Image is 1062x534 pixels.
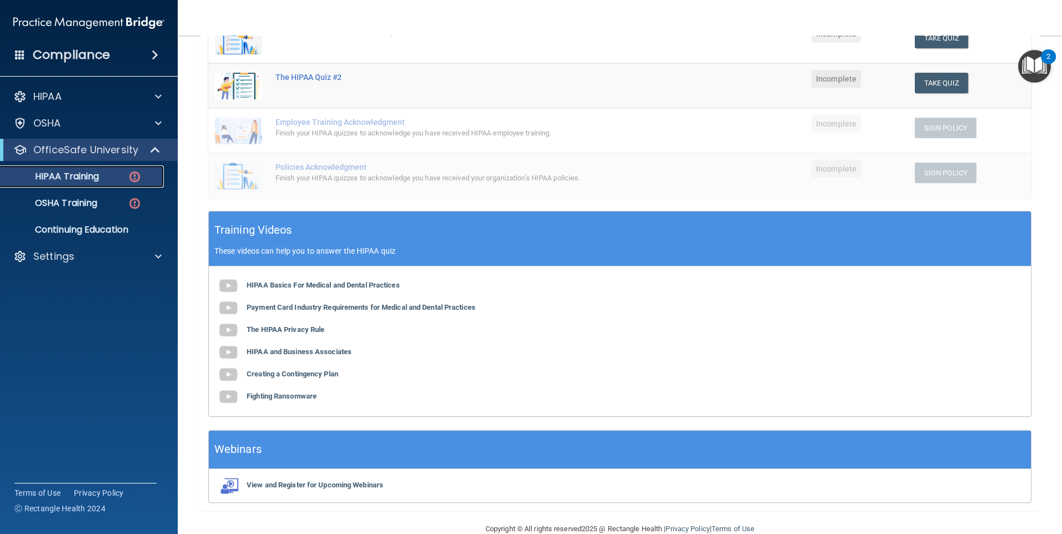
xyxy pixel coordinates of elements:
[275,127,670,140] div: Finish your HIPAA quizzes to acknowledge you have received HIPAA employee training.
[915,28,968,48] button: Take Quiz
[275,73,670,82] div: The HIPAA Quiz #2
[128,170,142,184] img: danger-circle.6113f641.png
[217,341,239,364] img: gray_youtube_icon.38fcd6cc.png
[33,250,74,263] p: Settings
[7,171,99,182] p: HIPAA Training
[217,297,239,319] img: gray_youtube_icon.38fcd6cc.png
[1046,57,1050,71] div: 2
[33,90,62,103] p: HIPAA
[128,197,142,210] img: danger-circle.6113f641.png
[214,246,1025,255] p: These videos can help you to answer the HIPAA quiz
[915,118,976,138] button: Sign Policy
[13,12,164,34] img: PMB logo
[811,70,861,88] span: Incomplete
[217,319,239,341] img: gray_youtube_icon.38fcd6cc.png
[7,198,97,209] p: OSHA Training
[14,503,106,514] span: Ⓒ Rectangle Health 2024
[275,118,670,127] div: Employee Training Acknowledgment
[33,47,110,63] h4: Compliance
[915,163,976,183] button: Sign Policy
[247,347,352,356] b: HIPAA and Business Associates
[915,73,968,93] button: Take Quiz
[247,392,317,400] b: Fighting Ransomware
[247,325,324,334] b: The HIPAA Privacy Rule
[275,163,670,172] div: Policies Acknowledgment
[217,364,239,386] img: gray_youtube_icon.38fcd6cc.png
[13,143,161,157] a: OfficeSafe University
[217,477,239,494] img: webinarIcon.c7ebbf15.png
[1018,50,1051,83] button: Open Resource Center, 2 new notifications
[74,487,124,498] a: Privacy Policy
[214,220,292,240] h5: Training Videos
[13,90,162,103] a: HIPAA
[7,224,159,235] p: Continuing Education
[14,487,61,498] a: Terms of Use
[811,115,861,133] span: Incomplete
[712,525,754,533] a: Terms of Use
[33,143,138,157] p: OfficeSafe University
[811,160,861,178] span: Incomplete
[13,250,162,263] a: Settings
[217,275,239,297] img: gray_youtube_icon.38fcd6cc.png
[33,117,61,130] p: OSHA
[247,481,383,489] b: View and Register for Upcoming Webinars
[13,117,162,130] a: OSHA
[275,172,670,185] div: Finish your HIPAA quizzes to acknowledge you have received your organization’s HIPAA policies.
[247,303,475,311] b: Payment Card Industry Requirements for Medical and Dental Practices
[214,440,262,459] h5: Webinars
[217,386,239,408] img: gray_youtube_icon.38fcd6cc.png
[247,370,338,378] b: Creating a Contingency Plan
[247,281,400,289] b: HIPAA Basics For Medical and Dental Practices
[665,525,709,533] a: Privacy Policy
